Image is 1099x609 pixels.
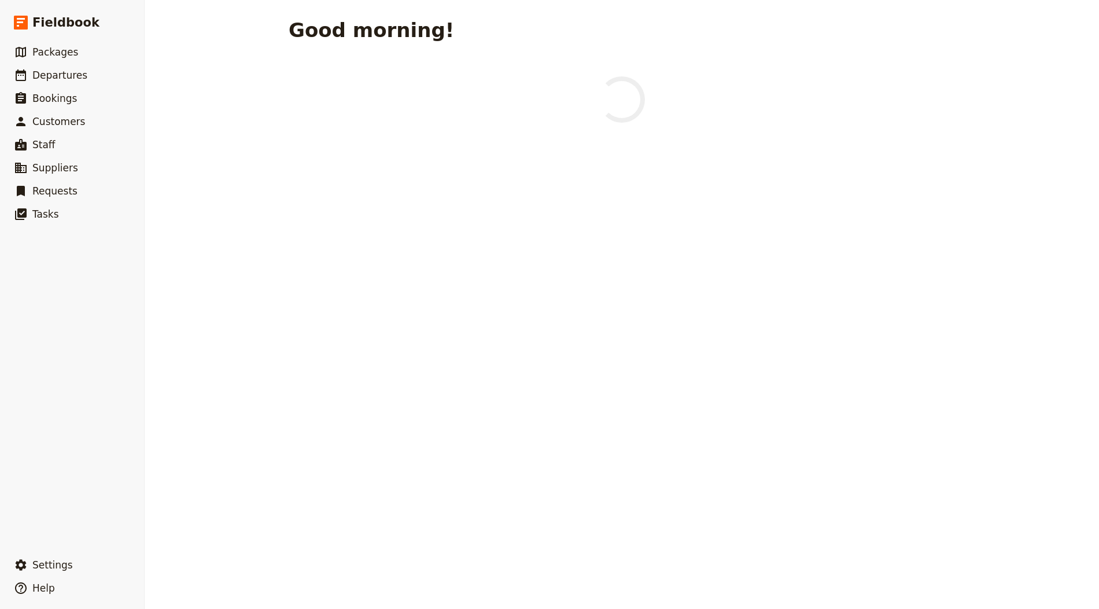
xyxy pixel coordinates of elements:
span: Requests [32,185,78,197]
span: Packages [32,46,78,58]
span: Settings [32,559,73,571]
span: Departures [32,69,87,81]
span: Fieldbook [32,14,99,31]
span: Staff [32,139,56,151]
span: Help [32,582,55,594]
span: Bookings [32,93,77,104]
span: Tasks [32,208,59,220]
span: Customers [32,116,85,127]
span: Suppliers [32,162,78,174]
h1: Good morning! [289,19,454,42]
